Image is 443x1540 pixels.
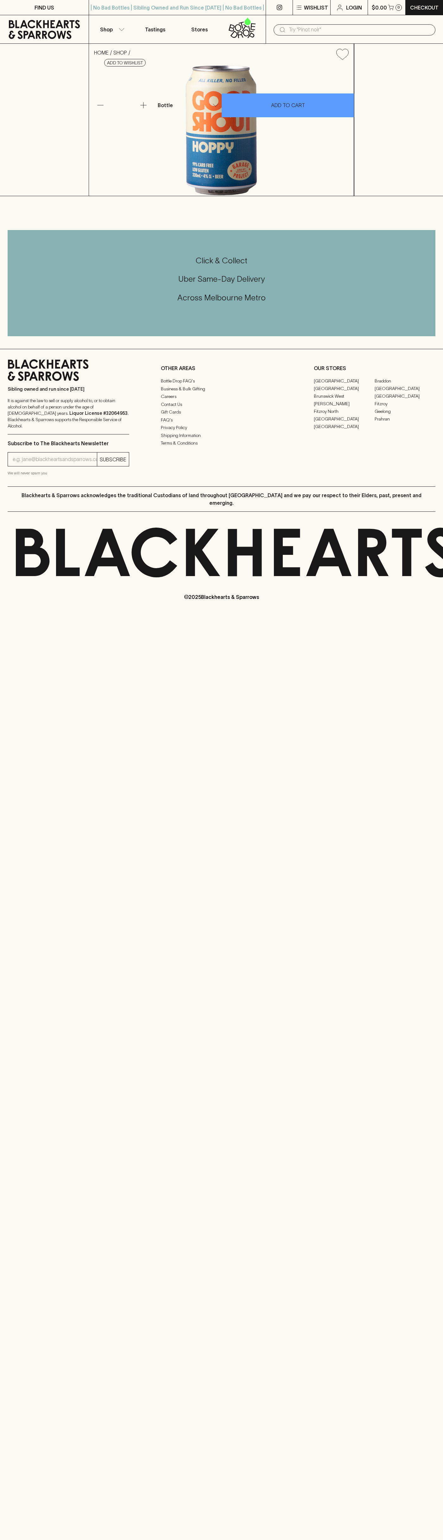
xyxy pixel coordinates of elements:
a: FAQ's [161,416,282,424]
a: Careers [161,393,282,401]
a: Privacy Policy [161,424,282,432]
input: Try "Pinot noir" [289,25,430,35]
p: It is against the law to sell or supply alcohol to, or to obtain alcohol on behalf of a person un... [8,397,129,429]
p: Bottle [158,101,173,109]
div: Call to action block [8,230,435,336]
a: [GEOGRAPHIC_DATA] [314,423,375,430]
a: Gift Cards [161,408,282,416]
a: Shipping Information [161,432,282,439]
h5: Across Melbourne Metro [8,292,435,303]
input: e.g. jane@blackheartsandsparrows.com.au [13,454,97,465]
p: Blackhearts & Sparrows acknowledges the traditional Custodians of land throughout [GEOGRAPHIC_DAT... [12,491,431,507]
p: 0 [397,6,400,9]
a: [GEOGRAPHIC_DATA] [375,392,435,400]
p: Stores [191,26,208,33]
a: Tastings [133,15,177,43]
p: OUR STORES [314,364,435,372]
p: SUBSCRIBE [100,456,126,463]
p: Tastings [145,26,165,33]
a: [PERSON_NAME] [314,400,375,407]
button: Shop [89,15,133,43]
a: Business & Bulk Gifting [161,385,282,393]
a: Contact Us [161,401,282,408]
strong: Liquor License #32064953 [69,411,128,416]
a: Braddon [375,377,435,385]
a: HOME [94,50,109,55]
a: Fitzroy [375,400,435,407]
a: Bottle Drop FAQ's [161,377,282,385]
a: Prahran [375,415,435,423]
h5: Uber Same-Day Delivery [8,274,435,284]
a: [GEOGRAPHIC_DATA] [375,385,435,392]
div: Bottle [155,99,221,112]
a: Terms & Conditions [161,440,282,447]
a: [GEOGRAPHIC_DATA] [314,415,375,423]
p: $0.00 [372,4,387,11]
a: Brunswick West [314,392,375,400]
a: Geelong [375,407,435,415]
p: Shop [100,26,113,33]
p: OTHER AREAS [161,364,282,372]
button: Add to wishlist [104,59,146,67]
button: SUBSCRIBE [97,452,129,466]
h5: Click & Collect [8,255,435,266]
a: Fitzroy North [314,407,375,415]
p: Subscribe to The Blackhearts Newsletter [8,440,129,447]
p: Wishlist [304,4,328,11]
a: [GEOGRAPHIC_DATA] [314,377,375,385]
a: SHOP [113,50,127,55]
img: 33594.png [89,65,354,196]
a: Stores [177,15,222,43]
a: [GEOGRAPHIC_DATA] [314,385,375,392]
p: ADD TO CART [271,101,305,109]
p: Sibling owned and run since [DATE] [8,386,129,392]
button: Add to wishlist [334,46,351,62]
button: ADD TO CART [222,93,354,117]
p: Checkout [410,4,439,11]
p: Login [346,4,362,11]
p: FIND US [35,4,54,11]
p: We will never spam you [8,470,129,476]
